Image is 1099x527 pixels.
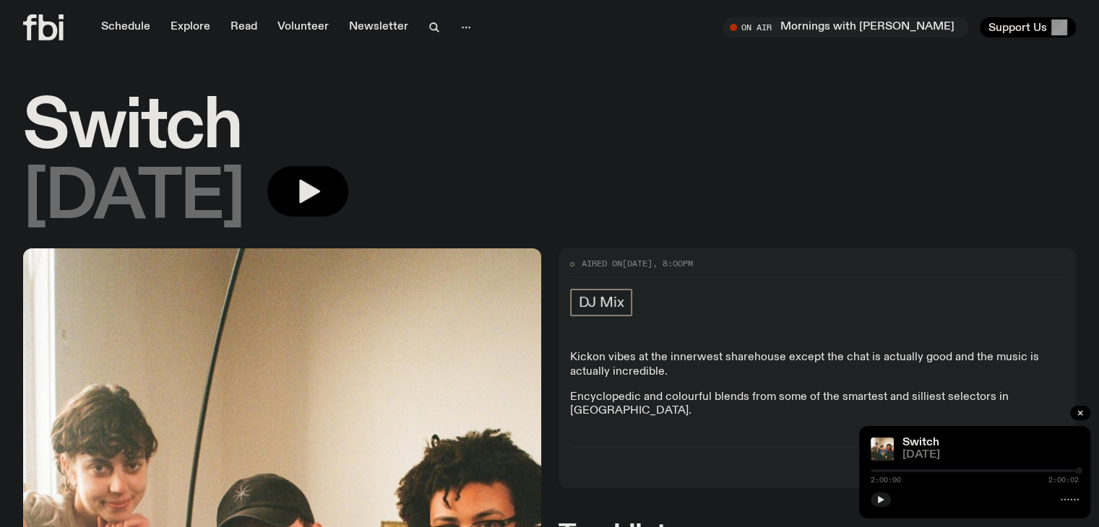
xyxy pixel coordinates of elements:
span: 2:00:00 [871,476,901,484]
img: A warm film photo of the switch team sitting close together. from left to right: Cedar, Lau, Sand... [871,437,894,461]
span: Support Us [988,21,1047,34]
p: Kickon vibes at the innerwest sharehouse except the chat is actually good and the music is actual... [570,351,1065,378]
a: Newsletter [340,17,417,38]
a: DJ Mix [570,289,633,316]
span: 2:00:02 [1048,476,1079,484]
p: Encyclopedic and colourful blends from some of the smartest and silliest selectors in [GEOGRAPHIC... [570,391,1065,432]
a: Volunteer [269,17,337,38]
a: Explore [162,17,219,38]
span: DJ Mix [579,295,624,310]
span: Aired on [582,258,622,269]
button: Support Us [980,17,1076,38]
a: Schedule [92,17,159,38]
a: Switch [902,437,939,448]
h1: Switch [23,95,1076,160]
span: [DATE] [622,258,652,269]
span: [DATE] [902,450,1079,461]
span: , 8:00pm [652,258,693,269]
span: [DATE] [23,166,244,231]
a: Read [222,17,266,38]
button: On AirMornings with [PERSON_NAME] // BOOK CLUB + playing [PERSON_NAME] ?1!?1 [723,17,968,38]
